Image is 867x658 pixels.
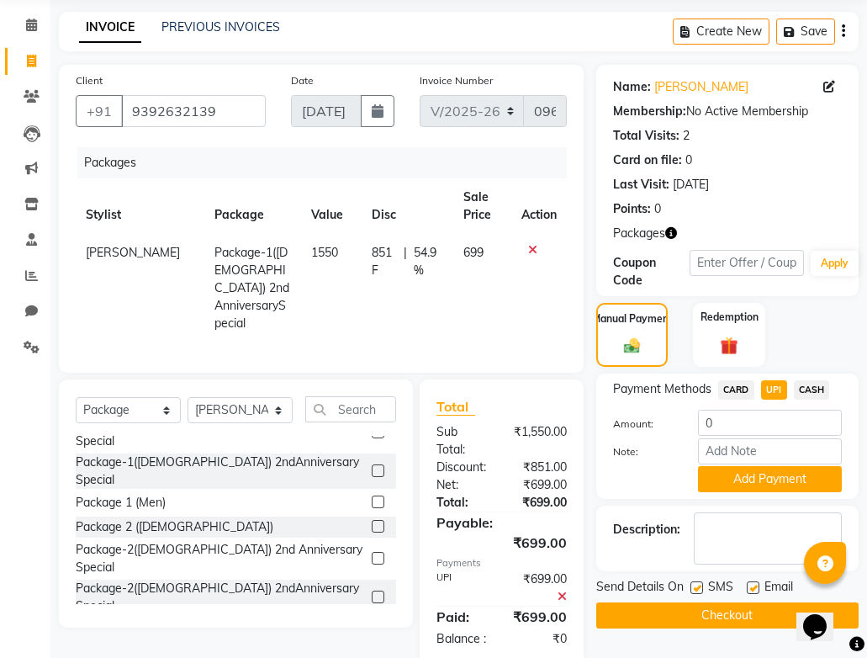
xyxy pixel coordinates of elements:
span: Package-1([DEMOGRAPHIC_DATA]) 2ndAnniversarySpecial [214,245,289,331]
span: CARD [718,380,754,400]
div: Net: [424,476,502,494]
div: Points: [613,200,651,218]
button: Save [776,19,835,45]
div: Total: [424,494,502,512]
div: Package-2([DEMOGRAPHIC_DATA]) 2ndAnniversarySpecial [76,580,365,615]
button: Add Payment [698,466,842,492]
div: ₹699.00 [501,570,579,606]
th: Sale Price [453,178,511,234]
span: [PERSON_NAME] [86,245,180,260]
div: Packages [77,147,579,178]
div: No Active Membership [613,103,842,120]
span: 699 [463,245,484,260]
div: ₹851.00 [501,459,579,476]
div: Discount: [424,459,502,476]
button: Create New [673,19,769,45]
th: Disc [362,178,454,234]
div: 0 [685,151,692,169]
div: Coupon Code [613,254,690,289]
input: Amount [698,410,842,436]
span: | [404,244,407,279]
div: ₹699.00 [501,494,579,512]
div: Payable: [424,512,579,533]
div: [DATE] [673,176,709,194]
div: ₹0 [501,630,579,648]
div: Paid: [424,607,500,627]
div: Card on file: [613,151,682,169]
span: Total [436,398,475,416]
div: Payments [436,556,567,570]
label: Date [291,73,314,88]
th: Stylist [76,178,204,234]
span: UPI [761,380,787,400]
img: _gift.svg [715,335,743,357]
div: Package-1([DEMOGRAPHIC_DATA]) 2ndAnniversarySpecial [76,454,365,489]
a: INVOICE [79,13,141,43]
th: Action [511,178,567,234]
div: Last Visit: [613,176,669,194]
div: 2 [683,127,690,145]
span: SMS [708,578,733,599]
div: Name: [613,78,651,96]
label: Invoice Number [420,73,493,88]
th: Value [301,178,362,234]
div: Total Visits: [613,127,679,145]
span: Send Details On [596,578,684,599]
img: _cash.svg [619,337,645,355]
span: 54.9 % [414,244,444,279]
a: PREVIOUS INVOICES [161,19,280,34]
label: Amount: [600,417,685,432]
span: Email [764,578,793,599]
div: Balance : [424,630,502,648]
label: Note: [600,444,685,459]
div: Package-2([DEMOGRAPHIC_DATA]) 2nd Anniversary Special [76,541,365,576]
div: Membership: [613,103,686,120]
input: Search by Name/Mobile/Email/Code [121,95,266,127]
button: Apply [811,251,859,276]
label: Client [76,73,103,88]
input: Add Note [698,438,842,464]
button: +91 [76,95,123,127]
div: ₹699.00 [500,607,579,627]
a: [PERSON_NAME] [654,78,748,96]
div: ₹699.00 [424,533,579,553]
span: 1550 [311,245,338,260]
div: 0 [654,200,661,218]
span: CASH [794,380,830,400]
span: 851 F [372,244,397,279]
label: Redemption [700,310,759,325]
div: UPI [424,570,502,606]
span: Payment Methods [613,380,711,398]
input: Search [305,396,396,422]
span: Packages [613,225,665,242]
button: Checkout [596,602,859,629]
label: Manual Payment [592,311,673,326]
div: Sub Total: [424,423,501,459]
div: Description: [613,521,680,539]
iframe: chat widget [796,591,850,641]
div: Package 1 (Men) [76,494,166,512]
div: Package 2 ([DEMOGRAPHIC_DATA]) [76,518,273,536]
th: Package [204,178,300,234]
div: ₹699.00 [501,476,579,494]
input: Enter Offer / Coupon Code [690,250,804,276]
div: ₹1,550.00 [501,423,579,459]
